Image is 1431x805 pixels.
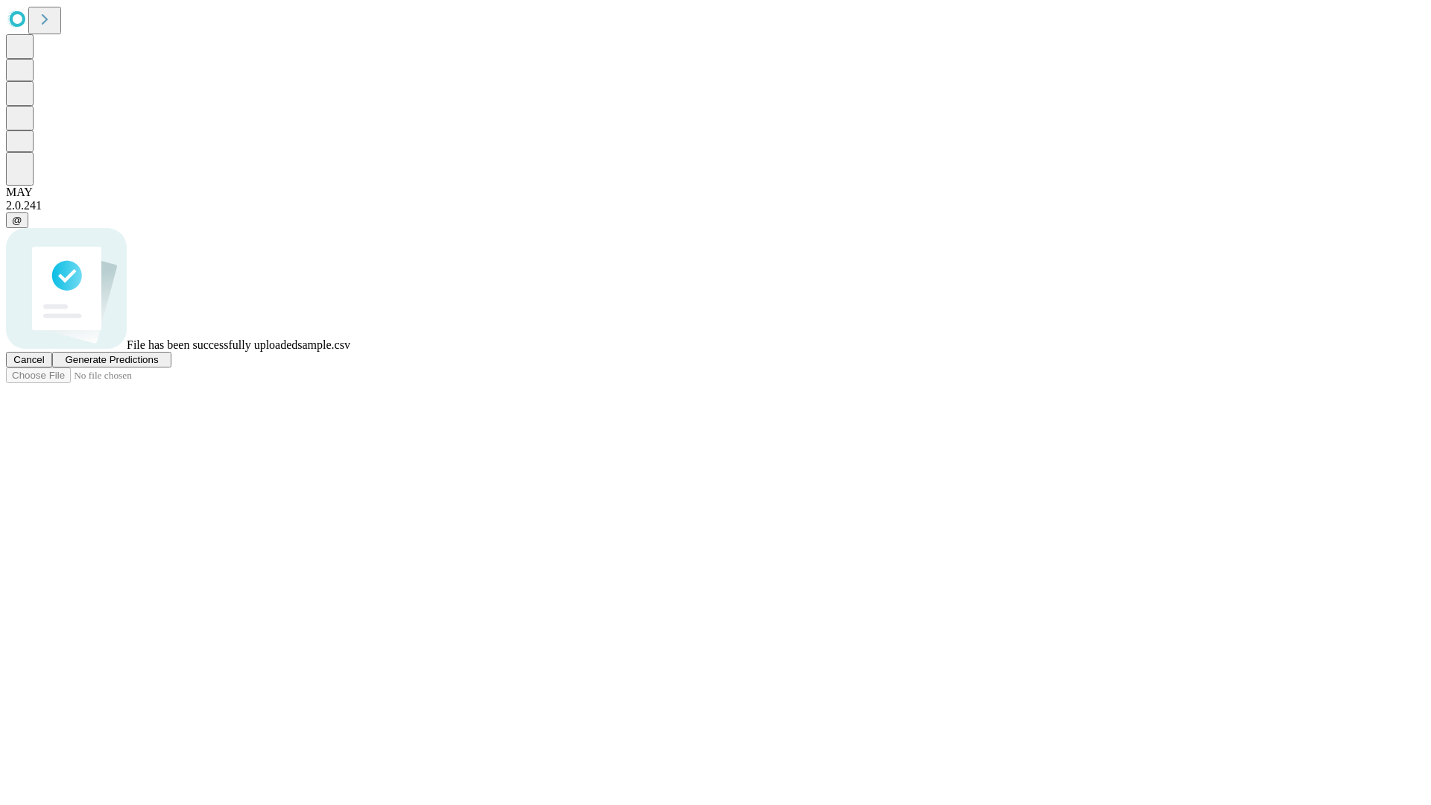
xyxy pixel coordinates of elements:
div: MAY [6,186,1425,199]
button: @ [6,212,28,228]
button: Cancel [6,352,52,367]
span: Generate Predictions [65,354,158,365]
span: File has been successfully uploaded [127,338,297,351]
div: 2.0.241 [6,199,1425,212]
span: sample.csv [297,338,350,351]
button: Generate Predictions [52,352,171,367]
span: Cancel [13,354,45,365]
span: @ [12,215,22,226]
